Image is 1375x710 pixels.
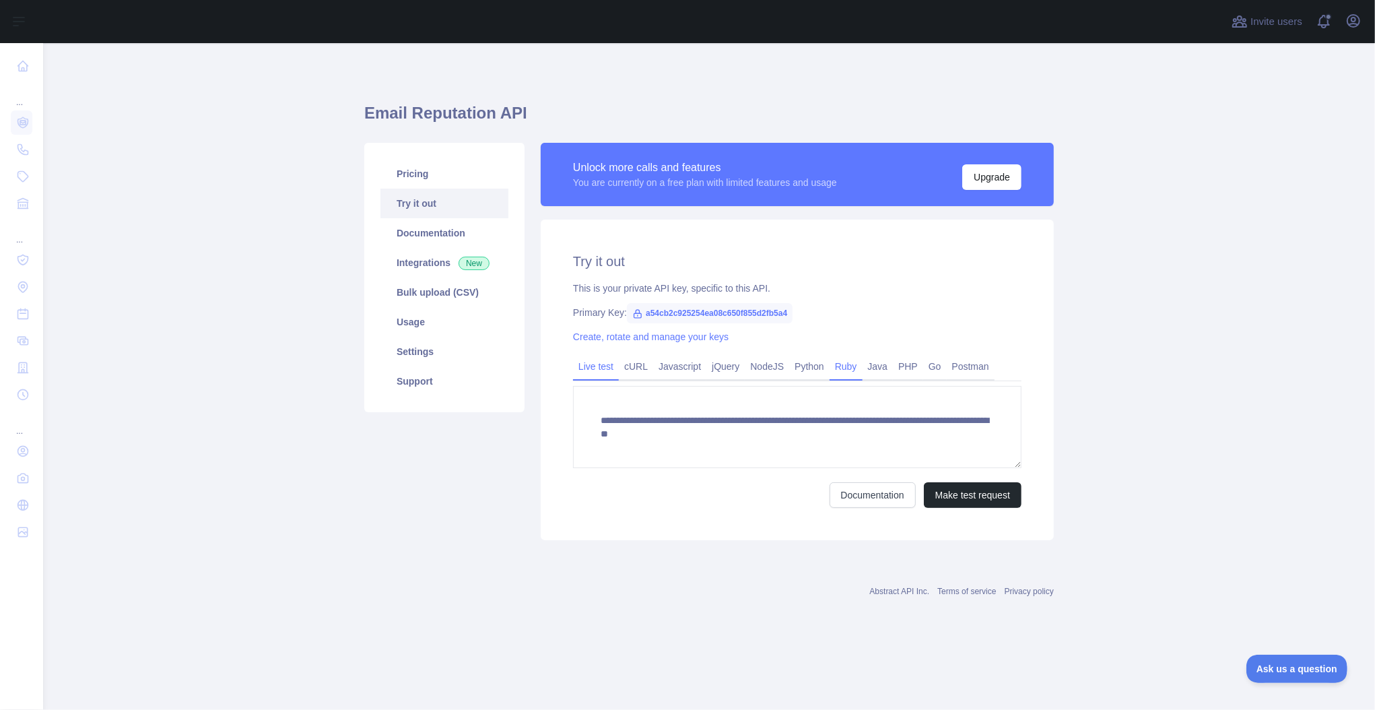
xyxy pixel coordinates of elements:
a: Privacy policy [1005,587,1054,596]
a: Support [380,366,508,396]
a: Abstract API Inc. [870,587,930,596]
a: NodeJS [745,356,789,377]
a: Live test [573,356,619,377]
span: a54cb2c925254ea08c650f855d2fb5a4 [627,303,793,323]
h1: Email Reputation API [364,102,1054,135]
a: Ruby [830,356,863,377]
a: cURL [619,356,653,377]
div: This is your private API key, specific to this API. [573,282,1021,295]
a: Python [789,356,830,377]
div: You are currently on a free plan with limited features and usage [573,176,837,189]
a: Javascript [653,356,706,377]
div: ... [11,410,32,437]
a: Create, rotate and manage your keys [573,331,729,342]
a: PHP [893,356,923,377]
button: Make test request [924,482,1021,508]
div: Unlock more calls and features [573,160,837,176]
a: Java [863,356,894,377]
a: Go [923,356,947,377]
a: Documentation [830,482,916,508]
a: Pricing [380,159,508,189]
a: Usage [380,307,508,337]
a: Postman [947,356,995,377]
button: Upgrade [962,164,1021,190]
a: Integrations New [380,248,508,278]
a: Documentation [380,218,508,248]
span: Invite users [1250,14,1302,30]
div: ... [11,218,32,245]
a: Bulk upload (CSV) [380,278,508,307]
a: Terms of service [937,587,996,596]
iframe: Toggle Customer Support [1246,655,1348,683]
a: Try it out [380,189,508,218]
button: Invite users [1229,11,1305,32]
a: Settings [380,337,508,366]
a: jQuery [706,356,745,377]
span: New [459,257,490,270]
h2: Try it out [573,252,1021,271]
div: Primary Key: [573,306,1021,319]
div: ... [11,81,32,108]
